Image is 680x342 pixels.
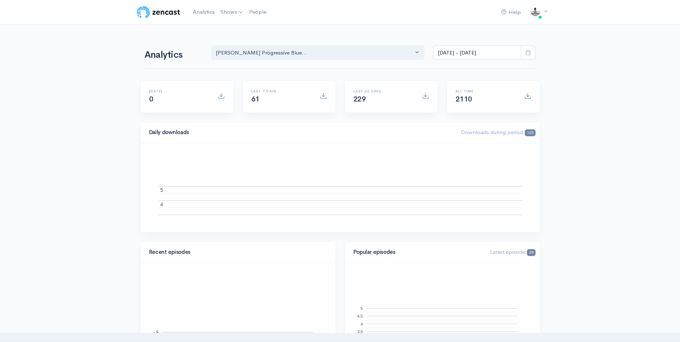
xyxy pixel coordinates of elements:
[360,306,362,310] text: 5
[156,330,158,334] text: 5
[153,331,158,336] text: 4.5
[456,95,472,104] span: 2110
[490,248,535,255] span: Latest episode:
[357,329,362,334] text: 3.5
[149,152,531,224] svg: A chart.
[160,201,163,207] text: 4
[136,5,181,19] img: ZenCast Logo
[190,4,218,20] a: Analytics
[456,89,515,93] h6: All time
[353,249,482,255] h4: Popular episodes
[246,4,269,20] a: People
[360,322,362,326] text: 4
[211,46,425,60] button: T Shaw's Progressive Blue...
[218,4,246,20] a: Shows
[149,95,153,104] span: 0
[149,129,453,136] h4: Daily downloads
[461,129,535,136] span: Downloads during period:
[353,89,413,93] h6: Last 30 days
[357,314,362,318] text: 4.5
[525,129,535,136] span: 125
[498,5,524,20] a: Help
[433,46,521,60] input: analytics date range selector
[353,95,366,104] span: 229
[149,249,323,255] h4: Recent episodes
[251,89,311,93] h6: Last 7 days
[251,95,260,104] span: 61
[216,49,414,57] div: [PERSON_NAME] Progressive Blue...
[144,50,203,60] h1: Analytics
[149,89,209,93] h6: [DATE]
[528,5,542,19] img: ...
[527,249,535,256] span: 38
[160,187,163,193] text: 5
